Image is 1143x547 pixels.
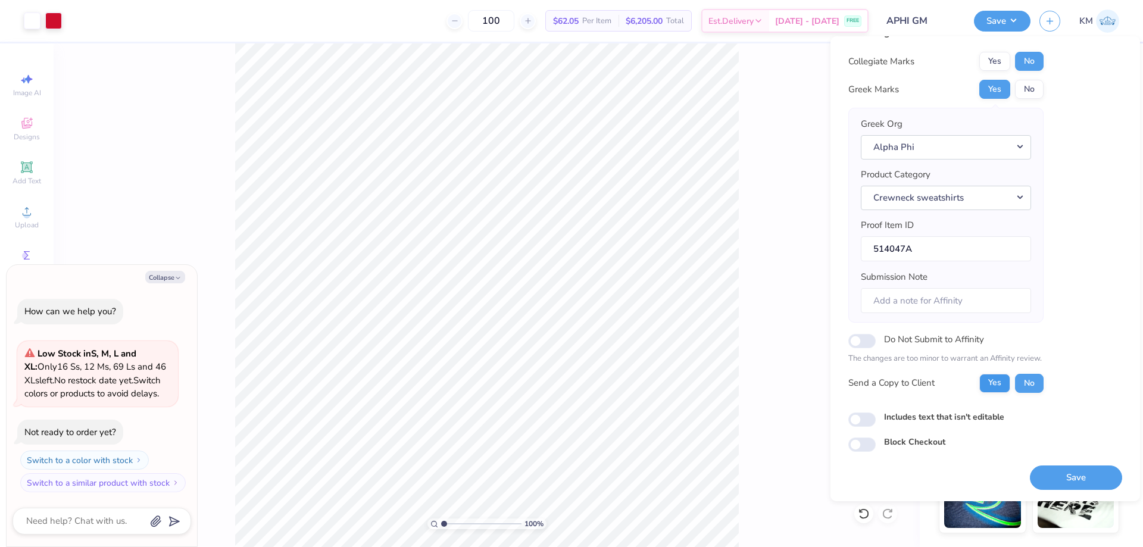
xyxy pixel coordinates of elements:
[861,135,1031,160] button: Alpha Phi
[145,271,185,283] button: Collapse
[848,353,1044,365] p: The changes are too minor to warrant an Affinity review.
[861,168,930,182] label: Product Category
[13,176,41,186] span: Add Text
[24,348,166,400] span: Only 16 Ss, 12 Ms, 69 Ls and 46 XLs left. Switch colors or products to avoid delays.
[172,479,179,486] img: Switch to a similar product with stock
[626,15,663,27] span: $6,205.00
[979,374,1010,393] button: Yes
[884,332,984,347] label: Do Not Submit to Affinity
[135,457,142,464] img: Switch to a color with stock
[1096,10,1119,33] img: Karl Michael Narciza
[877,9,965,33] input: Untitled Design
[1030,465,1122,490] button: Save
[1079,10,1119,33] a: KM
[15,220,39,230] span: Upload
[848,376,935,390] div: Send a Copy to Client
[861,270,927,284] label: Submission Note
[861,186,1031,210] button: Crewneck sweatshirts
[884,436,945,448] label: Block Checkout
[884,411,1004,423] label: Includes text that isn't editable
[848,55,914,68] div: Collegiate Marks
[861,288,1031,314] input: Add a note for Affinity
[1015,80,1044,99] button: No
[24,348,136,373] strong: Low Stock in S, M, L and XL :
[20,451,149,470] button: Switch to a color with stock
[54,374,133,386] span: No restock date yet.
[848,83,899,96] div: Greek Marks
[974,11,1030,32] button: Save
[861,117,902,131] label: Greek Org
[1079,14,1093,28] span: KM
[13,88,41,98] span: Image AI
[979,52,1010,71] button: Yes
[20,473,186,492] button: Switch to a similar product with stock
[14,132,40,142] span: Designs
[524,518,544,529] span: 100 %
[1015,52,1044,71] button: No
[582,15,611,27] span: Per Item
[666,15,684,27] span: Total
[979,80,1010,99] button: Yes
[775,15,839,27] span: [DATE] - [DATE]
[1015,374,1044,393] button: No
[708,15,754,27] span: Est. Delivery
[847,17,859,25] span: FREE
[553,15,579,27] span: $62.05
[24,426,116,438] div: Not ready to order yet?
[468,10,514,32] input: – –
[861,218,914,232] label: Proof Item ID
[24,305,116,317] div: How can we help you?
